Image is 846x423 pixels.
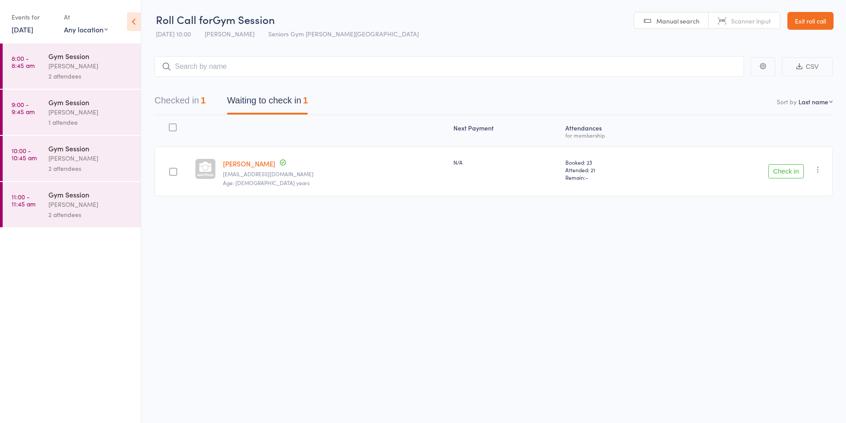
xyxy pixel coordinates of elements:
div: [PERSON_NAME] [48,153,133,163]
button: CSV [782,57,833,76]
div: [PERSON_NAME] [48,199,133,210]
a: 10:00 -10:45 amGym Session[PERSON_NAME]2 attendees [3,136,141,181]
span: Attended: 21 [565,166,668,174]
div: Gym Session [48,190,133,199]
span: Remain: [565,174,668,181]
span: Roll Call for [156,12,213,27]
div: Next Payment [450,119,562,142]
time: 11:00 - 11:45 am [12,193,36,207]
div: 2 attendees [48,163,133,174]
time: 9:00 - 9:45 am [12,101,35,115]
div: 2 attendees [48,71,133,81]
button: Checked in1 [155,91,206,115]
div: Last name [798,97,828,106]
a: Exit roll call [787,12,834,30]
span: Gym Session [213,12,275,27]
input: Search by name [155,56,744,77]
button: Check in [768,164,804,178]
small: brettjmclean@yahoo.com [223,171,446,177]
div: Atten­dances [562,119,672,142]
div: [PERSON_NAME] [48,61,133,71]
span: Manual search [656,16,699,25]
div: [PERSON_NAME] [48,107,133,117]
span: [PERSON_NAME] [205,29,254,38]
span: Booked: 23 [565,158,668,166]
a: [PERSON_NAME] [223,159,275,168]
time: 8:00 - 8:45 am [12,55,35,69]
span: [DATE] 10:00 [156,29,191,38]
div: for membership [565,132,668,138]
div: 1 attendee [48,117,133,127]
div: At [64,10,108,24]
span: Seniors Gym [PERSON_NAME][GEOGRAPHIC_DATA] [268,29,419,38]
div: Events for [12,10,55,24]
a: 9:00 -9:45 amGym Session[PERSON_NAME]1 attendee [3,90,141,135]
div: Gym Session [48,143,133,153]
div: N/A [453,158,559,166]
div: Gym Session [48,51,133,61]
div: 1 [201,95,206,105]
a: 11:00 -11:45 amGym Session[PERSON_NAME]2 attendees [3,182,141,227]
div: Gym Session [48,97,133,107]
span: - [585,174,588,181]
span: Scanner input [731,16,771,25]
span: Age: [DEMOGRAPHIC_DATA] years [223,179,310,186]
div: Any location [64,24,108,34]
a: [DATE] [12,24,33,34]
a: 8:00 -8:45 amGym Session[PERSON_NAME]2 attendees [3,43,141,89]
div: 1 [303,95,308,105]
label: Sort by [777,97,797,106]
button: Waiting to check in1 [227,91,308,115]
time: 10:00 - 10:45 am [12,147,37,161]
div: 2 attendees [48,210,133,220]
